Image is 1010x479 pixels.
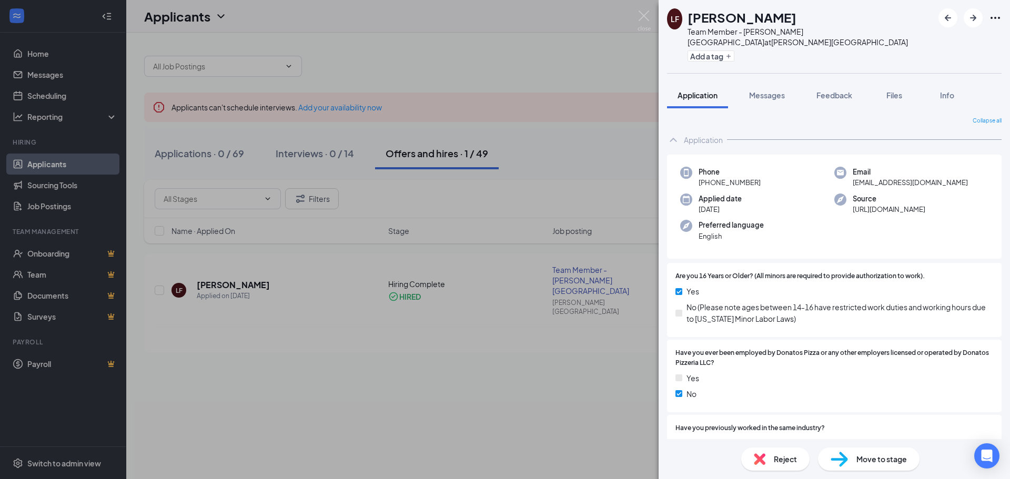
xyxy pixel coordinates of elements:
[699,220,764,230] span: Preferred language
[974,443,999,468] div: Open Intercom Messenger
[973,117,1002,125] span: Collapse all
[688,8,796,26] h1: [PERSON_NAME]
[686,286,699,297] span: Yes
[967,12,979,24] svg: ArrowRight
[684,135,723,145] div: Application
[989,12,1002,24] svg: Ellipses
[687,437,700,449] span: Yes
[853,167,968,177] span: Email
[678,90,718,100] span: Application
[725,53,732,59] svg: Plus
[853,177,968,188] span: [EMAIL_ADDRESS][DOMAIN_NAME]
[856,453,907,465] span: Move to stage
[699,204,742,215] span: [DATE]
[688,26,933,47] div: Team Member - [PERSON_NAME][GEOGRAPHIC_DATA] at [PERSON_NAME][GEOGRAPHIC_DATA]
[686,388,696,400] span: No
[853,204,925,215] span: [URL][DOMAIN_NAME]
[686,301,993,324] span: No (Please note ages between 14-16 have restricted work duties and working hours due to [US_STATE...
[675,423,825,433] span: Have you previously worked in the same industry?
[940,90,954,100] span: Info
[699,167,761,177] span: Phone
[699,193,742,204] span: Applied date
[774,453,797,465] span: Reject
[686,372,699,384] span: Yes
[964,8,983,27] button: ArrowRight
[699,177,761,188] span: [PHONE_NUMBER]
[853,193,925,204] span: Source
[749,90,785,100] span: Messages
[675,348,993,368] span: Have you ever been employed by Donatos Pizza or any other employers licensed or operated by Donat...
[886,90,902,100] span: Files
[816,90,852,100] span: Feedback
[942,12,954,24] svg: ArrowLeftNew
[667,134,680,146] svg: ChevronUp
[671,14,679,24] div: LF
[699,231,764,241] span: English
[688,50,734,62] button: PlusAdd a tag
[938,8,957,27] button: ArrowLeftNew
[675,271,925,281] span: Are you 16 Years or Older? (All minors are required to provide authorization to work).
